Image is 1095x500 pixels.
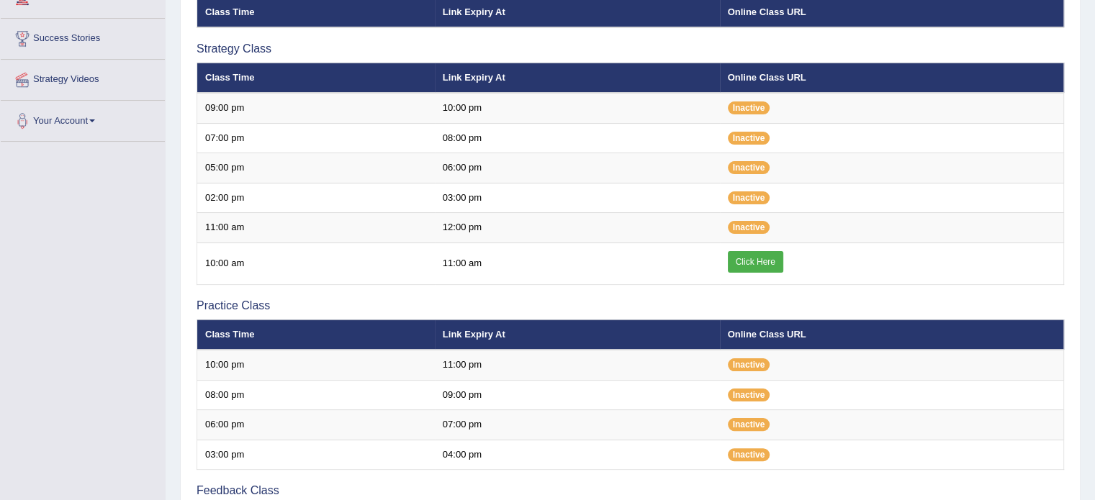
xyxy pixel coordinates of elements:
td: 02:00 pm [197,183,435,213]
span: Inactive [728,101,770,114]
span: Inactive [728,448,770,461]
h3: Strategy Class [197,42,1064,55]
td: 08:00 pm [435,123,720,153]
span: Inactive [728,132,770,145]
th: Link Expiry At [435,63,720,93]
th: Online Class URL [720,319,1064,350]
th: Class Time [197,63,435,93]
span: Inactive [728,191,770,204]
span: Inactive [728,161,770,174]
a: Success Stories [1,19,165,55]
td: 03:00 pm [435,183,720,213]
td: 11:00 am [435,243,720,285]
td: 05:00 pm [197,153,435,183]
td: 10:00 am [197,243,435,285]
td: 12:00 pm [435,213,720,243]
td: 11:00 am [197,213,435,243]
td: 04:00 pm [435,440,720,470]
td: 03:00 pm [197,440,435,470]
td: 07:00 pm [435,410,720,440]
a: Your Account [1,101,165,137]
td: 10:00 pm [435,93,720,123]
a: Strategy Videos [1,60,165,96]
td: 09:00 pm [435,380,720,410]
h3: Feedback Class [197,484,1064,497]
td: 06:00 pm [197,410,435,440]
td: 06:00 pm [435,153,720,183]
th: Link Expiry At [435,319,720,350]
td: 07:00 pm [197,123,435,153]
td: 09:00 pm [197,93,435,123]
h3: Practice Class [197,299,1064,312]
th: Online Class URL [720,63,1064,93]
span: Inactive [728,221,770,234]
a: Click Here [728,251,783,273]
span: Inactive [728,388,770,401]
td: 11:00 pm [435,350,720,380]
th: Class Time [197,319,435,350]
span: Inactive [728,358,770,371]
td: 08:00 pm [197,380,435,410]
span: Inactive [728,418,770,431]
td: 10:00 pm [197,350,435,380]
